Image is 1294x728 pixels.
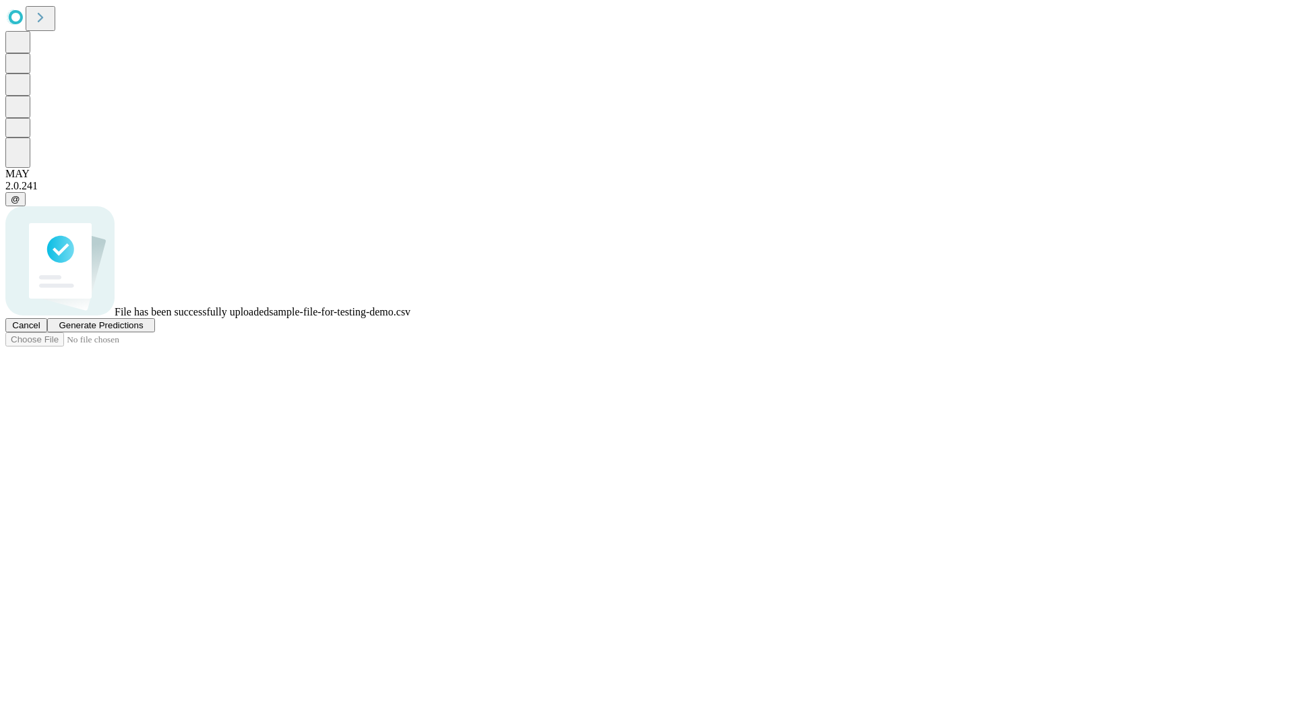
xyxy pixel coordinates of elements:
span: Cancel [12,320,40,330]
span: @ [11,194,20,204]
div: 2.0.241 [5,180,1289,192]
span: sample-file-for-testing-demo.csv [269,306,410,317]
div: MAY [5,168,1289,180]
button: Generate Predictions [47,318,155,332]
button: @ [5,192,26,206]
span: File has been successfully uploaded [115,306,269,317]
span: Generate Predictions [59,320,143,330]
button: Cancel [5,318,47,332]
